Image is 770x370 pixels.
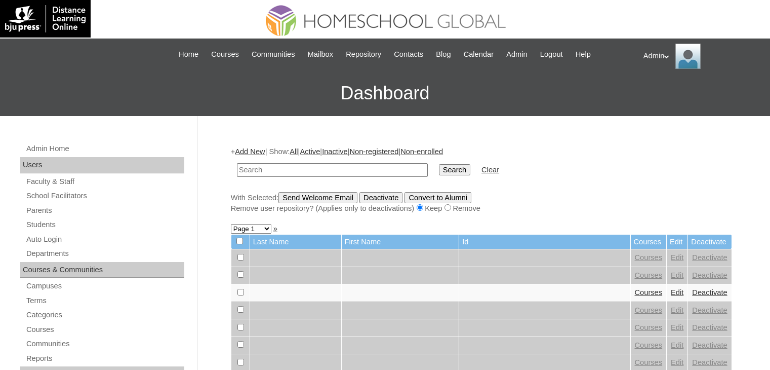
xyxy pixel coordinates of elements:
a: Edit [671,358,683,366]
td: Last Name [250,235,341,249]
a: Faculty & Staff [25,175,184,188]
span: Courses [211,49,239,60]
a: Communities [247,49,300,60]
a: Deactivate [692,306,727,314]
a: Add New [235,147,265,156]
a: Departments [25,247,184,260]
a: Deactivate [692,358,727,366]
input: Search [439,164,470,175]
a: Edit [671,253,683,262]
a: Help [571,49,596,60]
span: Help [576,49,591,60]
img: Admin Homeschool Global [675,44,701,69]
a: Courses [635,288,663,297]
a: Deactivate [692,288,727,297]
a: Students [25,218,184,231]
a: Blog [431,49,456,60]
a: Courses [635,306,663,314]
span: Admin [506,49,528,60]
h3: Dashboard [5,70,765,116]
a: Contacts [389,49,428,60]
span: Blog [436,49,451,60]
a: Terms [25,294,184,307]
a: Courses [635,253,663,262]
div: With Selected: [231,192,732,214]
a: Clear [481,166,499,174]
a: Courses [635,341,663,349]
td: Courses [631,235,667,249]
a: Courses [635,358,663,366]
a: Calendar [459,49,499,60]
input: Send Welcome Email [278,192,357,203]
a: Active [300,147,320,156]
a: All [290,147,298,156]
span: Mailbox [308,49,334,60]
span: Repository [346,49,381,60]
a: Deactivate [692,341,727,349]
a: Edit [671,288,683,297]
a: Edit [671,271,683,279]
div: Remove user repository? (Applies only to deactivations) Keep Remove [231,203,732,214]
a: Courses [25,323,184,336]
a: » [273,225,277,233]
a: Inactive [322,147,348,156]
a: Auto Login [25,233,184,246]
a: Deactivate [692,253,727,262]
a: School Facilitators [25,190,184,202]
a: Courses [635,323,663,331]
td: First Name [342,235,459,249]
span: Communities [252,49,295,60]
a: Campuses [25,280,184,292]
span: Home [179,49,198,60]
a: Admin Home [25,142,184,155]
a: Categories [25,309,184,321]
td: Edit [667,235,687,249]
a: Deactivate [692,271,727,279]
img: logo-white.png [5,5,86,32]
span: Calendar [464,49,494,60]
div: Users [20,157,184,173]
a: Reports [25,352,184,365]
span: Logout [540,49,563,60]
a: Home [174,49,204,60]
td: Deactivate [688,235,731,249]
a: Parents [25,204,184,217]
a: Courses [206,49,244,60]
a: Edit [671,306,683,314]
div: Admin [643,44,760,69]
a: Communities [25,338,184,350]
input: Convert to Alumni [404,192,471,203]
span: Contacts [394,49,423,60]
a: Mailbox [303,49,339,60]
a: Courses [635,271,663,279]
a: Non-registered [349,147,398,156]
a: Repository [341,49,386,60]
a: Deactivate [692,323,727,331]
div: Courses & Communities [20,262,184,278]
a: Non-enrolled [400,147,443,156]
td: Id [459,235,630,249]
input: Search [237,163,428,177]
input: Deactivate [359,192,402,203]
a: Logout [535,49,568,60]
a: Edit [671,341,683,349]
div: + | Show: | | | | [231,146,732,213]
a: Edit [671,323,683,331]
a: Admin [501,49,533,60]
